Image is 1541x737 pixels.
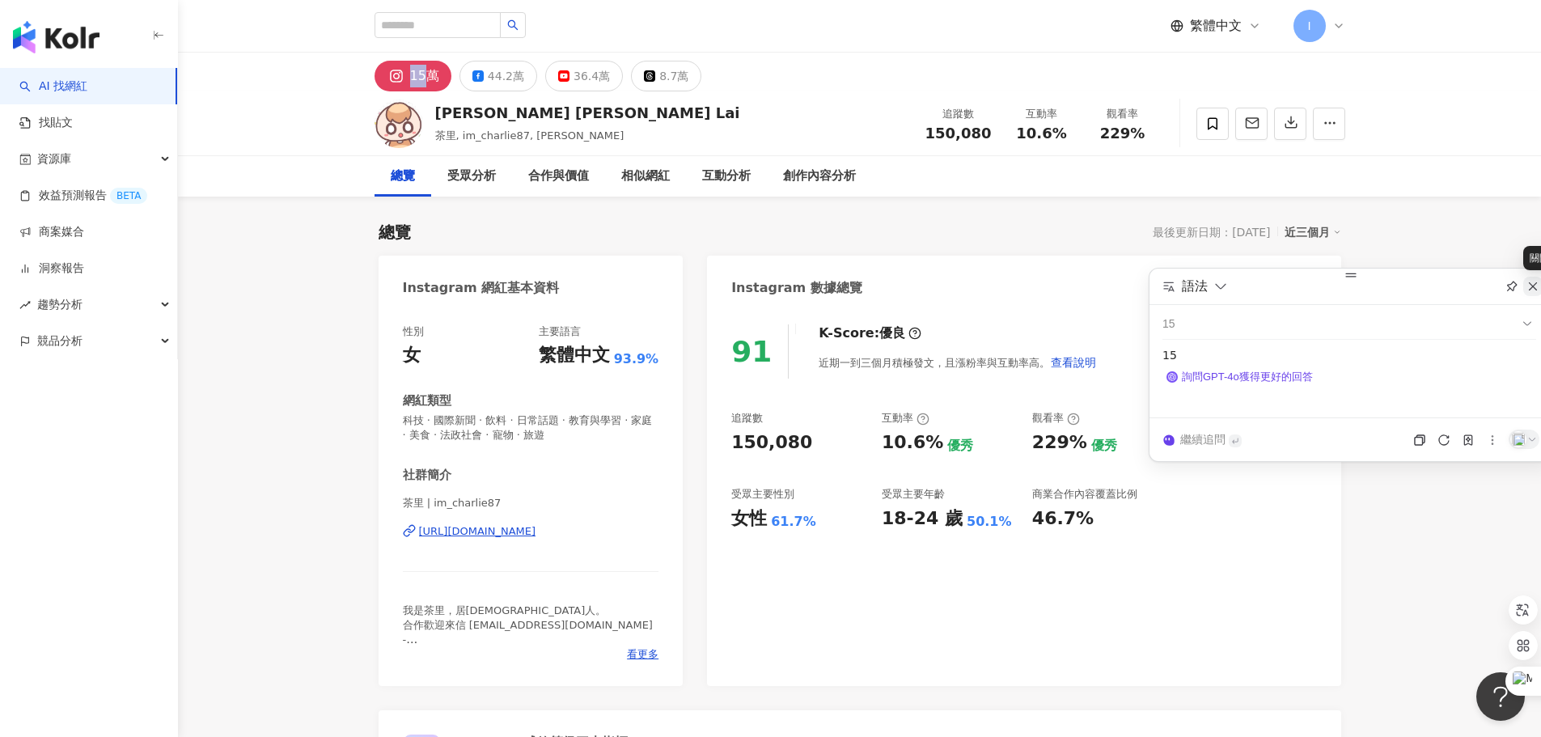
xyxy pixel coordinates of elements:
div: 15萬 [410,65,439,87]
div: Instagram 網紅基本資料 [403,279,560,297]
div: 受眾主要性別 [731,487,794,502]
span: 資源庫 [37,141,71,177]
div: [URL][DOMAIN_NAME] [419,524,536,539]
div: 46.7% [1032,506,1094,532]
span: 趨勢分析 [37,286,83,323]
div: 互動分析 [702,167,751,186]
div: 互動率 [882,411,929,426]
a: 找貼文 [19,115,73,131]
div: 追蹤數 [925,106,992,122]
span: 茶里 | im_charlie87 [403,496,659,510]
div: 觀看率 [1092,106,1154,122]
span: 繁體中文 [1190,17,1242,35]
img: KOL Avatar [375,100,423,148]
button: 8.7萬 [631,61,701,91]
span: 茶里, im_charlie87, [PERSON_NAME] [435,129,624,142]
span: 查看說明 [1051,356,1096,369]
div: [PERSON_NAME] [PERSON_NAME] Lai [435,103,740,123]
span: 150,080 [925,125,992,142]
div: 商業合作內容覆蓋比例 [1032,487,1137,502]
div: 229% [1032,430,1087,455]
div: 相似網紅 [621,167,670,186]
span: 93.9% [614,350,659,368]
div: 主要語言 [539,324,581,339]
span: 看更多 [627,647,658,662]
div: 追蹤數 [731,411,763,426]
div: 近三個月 [1285,222,1341,243]
div: K-Score : [819,324,921,342]
div: 受眾分析 [447,167,496,186]
div: 繁體中文 [539,343,610,368]
button: 36.4萬 [545,61,623,91]
button: 44.2萬 [459,61,537,91]
div: 受眾主要年齡 [882,487,945,502]
span: 10.6% [1016,125,1066,142]
div: 創作內容分析 [783,167,856,186]
div: 優良 [879,324,905,342]
div: 優秀 [947,437,973,455]
div: 女 [403,343,421,368]
div: 8.7萬 [659,65,688,87]
div: 91 [731,335,772,368]
a: 洞察報告 [19,260,84,277]
div: 總覽 [379,221,411,244]
button: 15萬 [375,61,451,91]
a: 商案媒合 [19,224,84,240]
div: 性別 [403,324,424,339]
div: Instagram 數據總覽 [731,279,862,297]
div: 優秀 [1091,437,1117,455]
span: search [507,19,519,31]
div: 36.4萬 [574,65,610,87]
a: searchAI 找網紅 [19,78,87,95]
a: [URL][DOMAIN_NAME] [403,524,659,539]
span: I [1307,17,1310,35]
span: 科技 · 國際新聞 · 飲料 · 日常話題 · 教育與學習 · 家庭 · 美食 · 法政社會 · 寵物 · 旅遊 [403,413,659,443]
div: 網紅類型 [403,392,451,409]
div: 互動率 [1011,106,1073,122]
span: rise [19,299,31,311]
div: 18-24 歲 [882,506,963,532]
img: logo [13,21,99,53]
div: 50.1% [967,513,1012,531]
div: 150,080 [731,430,812,455]
button: 查看說明 [1050,346,1097,379]
div: 最後更新日期：[DATE] [1153,226,1270,239]
div: 觀看率 [1032,411,1080,426]
iframe: Help Scout Beacon - Open [1476,672,1525,721]
div: 10.6% [882,430,943,455]
div: 合作與價值 [528,167,589,186]
span: 競品分析 [37,323,83,359]
div: 社群簡介 [403,467,451,484]
span: 229% [1100,125,1145,142]
div: 總覽 [391,167,415,186]
div: 女性 [731,506,767,532]
a: 效益預測報告BETA [19,188,147,204]
div: 44.2萬 [488,65,524,87]
div: 近期一到三個月積極發文，且漲粉率與互動率高。 [819,346,1097,379]
div: 61.7% [771,513,816,531]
